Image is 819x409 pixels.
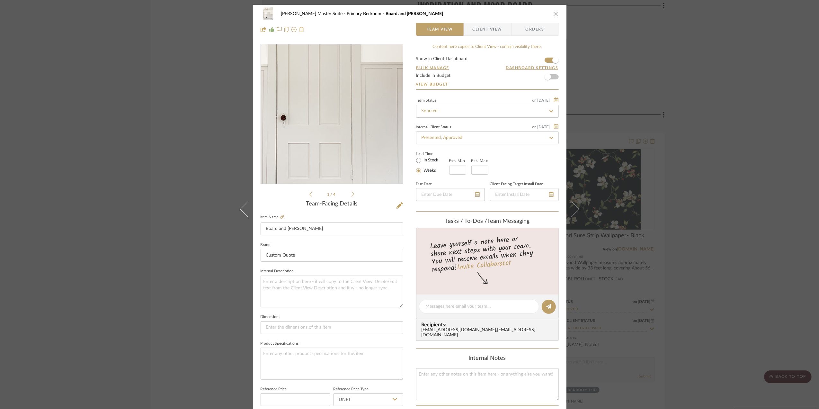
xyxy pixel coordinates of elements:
span: Orders [519,23,551,36]
label: Due Date [416,183,432,186]
span: [DATE] [537,98,551,103]
label: Internal Description [261,270,294,273]
a: View Budget [416,82,559,87]
div: team Messaging [416,218,559,225]
span: Board and [PERSON_NAME] [386,12,443,16]
label: Product Specifications [261,342,299,345]
input: Type to Search… [416,105,559,118]
span: 1 [327,193,330,196]
span: Tasks / To-Dos / [445,218,487,224]
input: Type to Search… [416,132,559,144]
span: on [532,125,537,129]
div: [EMAIL_ADDRESS][DOMAIN_NAME] , [EMAIL_ADDRESS][DOMAIN_NAME] [422,328,556,338]
div: Internal Notes [416,355,559,362]
input: Enter Brand [261,249,403,262]
button: close [553,11,559,17]
div: Internal Client Status [416,126,451,129]
label: Brand [261,243,271,247]
button: Dashboard Settings [506,65,559,71]
div: Content here copies to Client View - confirm visibility there. [416,44,559,50]
div: Leave yourself a note here or share next steps with your team. You will receive emails when they ... [415,232,559,275]
span: Team View [427,23,453,36]
span: on [532,98,537,102]
div: Team Status [416,99,437,102]
button: Bulk Manage [416,65,450,71]
input: Enter Item Name [261,223,403,235]
img: 0477df61-2632-425a-902f-0e7bb833687d_436x436.jpg [280,44,384,184]
span: Recipients: [422,322,556,328]
label: In Stock [423,158,439,163]
div: 0 [261,44,403,184]
span: [PERSON_NAME] Master Suite [281,12,347,16]
input: Enter Due Date [416,188,485,201]
label: Reference Price Type [334,388,369,391]
img: 0477df61-2632-425a-902f-0e7bb833687d_48x40.jpg [261,7,276,20]
span: 4 [333,193,336,196]
label: Est. Max [471,159,488,163]
label: Weeks [423,168,436,174]
div: Team-Facing Details [261,201,403,208]
img: Remove from project [299,27,304,32]
label: Dimensions [261,315,280,319]
label: Est. Min [449,159,466,163]
span: / [330,193,333,196]
input: Enter the dimensions of this item [261,321,403,334]
label: Reference Price [261,388,287,391]
label: Item Name [261,214,284,220]
input: Enter Install Date [490,188,559,201]
span: Client View [473,23,502,36]
span: Primary Bedroom [347,12,386,16]
mat-radio-group: Select item type [416,157,449,175]
label: Lead Time [416,151,449,157]
span: [DATE] [537,125,551,129]
a: Invite Collaborator [456,257,511,273]
label: Client-Facing Target Install Date [490,183,543,186]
